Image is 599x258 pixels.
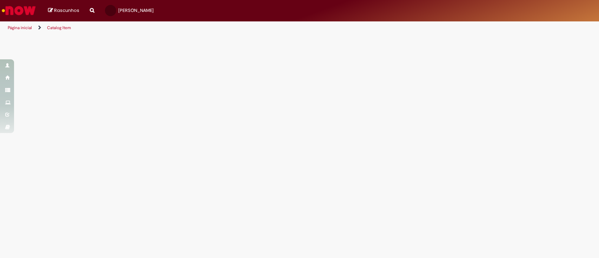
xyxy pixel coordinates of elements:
img: ServiceNow [1,4,37,18]
span: Rascunhos [54,7,79,14]
a: Rascunhos [48,7,79,14]
a: Catalog Item [47,25,71,31]
ul: Trilhas de página [5,21,394,34]
a: Página inicial [8,25,32,31]
span: [PERSON_NAME] [118,7,154,13]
